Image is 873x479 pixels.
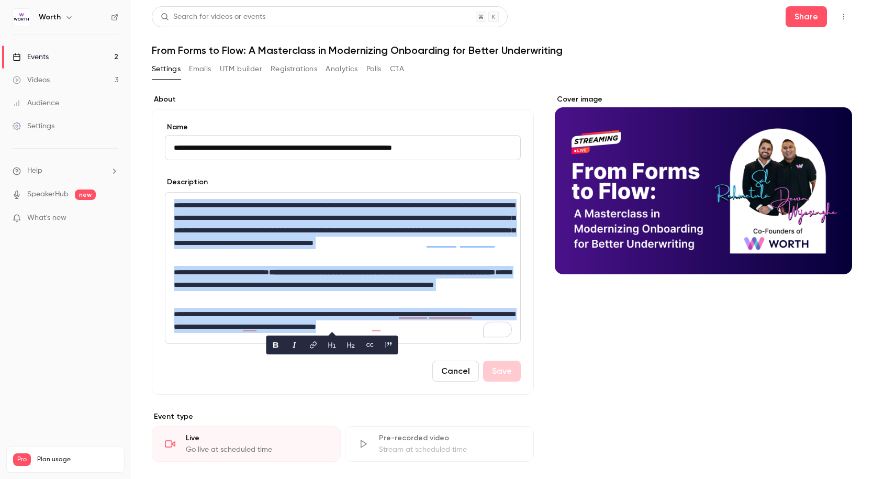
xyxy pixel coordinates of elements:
[379,433,521,443] div: Pre-recorded video
[152,94,534,105] label: About
[267,337,284,353] button: bold
[555,94,852,105] label: Cover image
[152,411,534,422] p: Event type
[165,192,521,344] section: description
[432,361,479,382] button: Cancel
[27,189,69,200] a: SpeakerHub
[305,337,322,353] button: link
[379,444,521,455] div: Stream at scheduled time
[165,193,520,343] div: editor
[13,52,49,62] div: Events
[165,177,208,187] label: Description
[152,44,852,57] h1: From Forms to Flow: A Masterclass in Modernizing Onboarding for Better Underwriting
[13,121,54,131] div: Settings
[13,98,59,108] div: Audience
[220,61,262,77] button: UTM builder
[39,12,61,23] h6: Worth
[186,433,328,443] div: Live
[286,337,303,353] button: italic
[555,94,852,274] section: Cover image
[345,426,534,462] div: Pre-recorded videoStream at scheduled time
[37,455,118,464] span: Plan usage
[326,61,358,77] button: Analytics
[106,214,118,223] iframe: Noticeable Trigger
[366,61,382,77] button: Polls
[13,453,31,466] span: Pro
[152,426,341,462] div: LiveGo live at scheduled time
[271,61,317,77] button: Registrations
[75,190,96,200] span: new
[189,61,211,77] button: Emails
[27,165,42,176] span: Help
[161,12,265,23] div: Search for videos or events
[786,6,827,27] button: Share
[390,61,404,77] button: CTA
[165,193,520,343] div: To enrich screen reader interactions, please activate Accessibility in Grammarly extension settings
[13,75,50,85] div: Videos
[27,213,66,224] span: What's new
[152,61,181,77] button: Settings
[13,165,118,176] li: help-dropdown-opener
[165,122,521,132] label: Name
[186,444,328,455] div: Go live at scheduled time
[380,337,397,353] button: blockquote
[13,9,30,26] img: Worth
